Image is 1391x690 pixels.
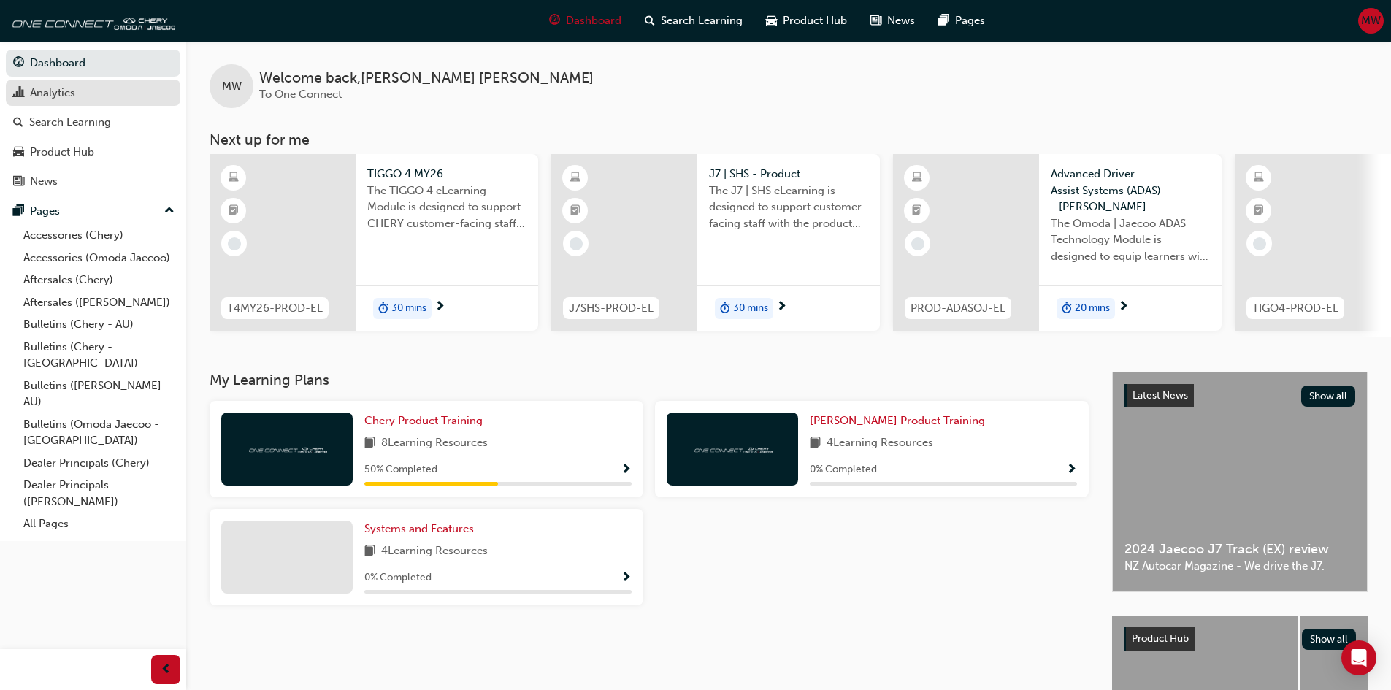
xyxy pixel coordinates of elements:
span: Pages [955,12,985,29]
span: prev-icon [161,661,172,679]
a: All Pages [18,513,180,535]
span: Search Learning [661,12,743,29]
a: car-iconProduct Hub [754,6,859,36]
a: Latest NewsShow all2024 Jaecoo J7 Track (EX) reviewNZ Autocar Magazine - We drive the J7. [1112,372,1368,592]
a: Dashboard [6,50,180,77]
span: 30 mins [733,300,768,317]
h3: Next up for me [186,131,1391,148]
span: J7 | SHS - Product [709,166,868,183]
span: T4MY26-PROD-EL [227,300,323,317]
span: search-icon [645,12,655,30]
span: 50 % Completed [364,461,437,478]
div: Open Intercom Messenger [1341,640,1376,675]
span: Product Hub [1132,632,1189,645]
span: car-icon [13,146,24,159]
span: MW [222,78,242,95]
a: pages-iconPages [927,6,997,36]
button: DashboardAnalyticsSearch LearningProduct HubNews [6,47,180,198]
a: Bulletins (Chery - [GEOGRAPHIC_DATA]) [18,336,180,375]
a: Chery Product Training [364,413,488,429]
span: 20 mins [1075,300,1110,317]
a: Aftersales (Chery) [18,269,180,291]
a: Analytics [6,80,180,107]
span: 8 Learning Resources [381,434,488,453]
span: To One Connect [259,88,342,101]
span: TIGGO 4 MY26 [367,166,526,183]
span: Systems and Features [364,522,474,535]
a: Accessories (Omoda Jaecoo) [18,247,180,269]
a: T4MY26-PROD-ELTIGGO 4 MY26The TIGGO 4 eLearning Module is designed to support CHERY customer-faci... [210,154,538,331]
span: learningResourceType_ELEARNING-icon [229,169,239,188]
span: learningRecordVerb_NONE-icon [911,237,924,250]
a: guage-iconDashboard [537,6,633,36]
span: learningResourceType_ELEARNING-icon [912,169,922,188]
button: Show Progress [621,461,632,479]
span: guage-icon [13,57,24,70]
span: next-icon [434,301,445,314]
span: book-icon [364,543,375,561]
img: oneconnect [247,442,327,456]
span: car-icon [766,12,777,30]
a: Latest NewsShow all [1124,384,1355,407]
span: TIGO4-PROD-EL [1252,300,1338,317]
button: Show all [1301,386,1356,407]
a: Dealer Principals ([PERSON_NAME]) [18,474,180,513]
a: Accessories (Chery) [18,224,180,247]
a: Aftersales ([PERSON_NAME]) [18,291,180,314]
span: booktick-icon [912,202,922,221]
span: pages-icon [938,12,949,30]
span: guage-icon [549,12,560,30]
div: Product Hub [30,144,94,161]
span: News [887,12,915,29]
span: duration-icon [1062,299,1072,318]
a: J7SHS-PROD-ELJ7 | SHS - ProductThe J7 | SHS eLearning is designed to support customer facing staf... [551,154,880,331]
span: pages-icon [13,205,24,218]
span: up-icon [164,202,175,221]
span: The J7 | SHS eLearning is designed to support customer facing staff with the product and sales in... [709,183,868,232]
button: Pages [6,198,180,225]
img: oneconnect [692,442,773,456]
span: Show Progress [1066,464,1077,477]
span: 2024 Jaecoo J7 Track (EX) review [1124,541,1355,558]
span: 0 % Completed [810,461,877,478]
span: news-icon [13,175,24,188]
span: duration-icon [378,299,388,318]
span: booktick-icon [570,202,580,221]
span: next-icon [1118,301,1129,314]
a: Dealer Principals (Chery) [18,452,180,475]
span: learningResourceType_ELEARNING-icon [1254,169,1264,188]
div: Analytics [30,85,75,101]
a: Bulletins (Omoda Jaecoo - [GEOGRAPHIC_DATA]) [18,413,180,452]
div: Search Learning [29,114,111,131]
span: Product Hub [783,12,847,29]
a: Bulletins ([PERSON_NAME] - AU) [18,375,180,413]
span: 4 Learning Resources [381,543,488,561]
span: [PERSON_NAME] Product Training [810,414,985,427]
a: news-iconNews [859,6,927,36]
a: Product Hub [6,139,180,166]
span: 4 Learning Resources [827,434,933,453]
span: chart-icon [13,87,24,100]
span: The Omoda | Jaecoo ADAS Technology Module is designed to equip learners with essential knowledge ... [1051,215,1210,265]
a: Systems and Features [364,521,480,537]
span: booktick-icon [1254,202,1264,221]
div: Pages [30,203,60,220]
button: Show all [1302,629,1357,650]
span: NZ Autocar Magazine - We drive the J7. [1124,558,1355,575]
span: Advanced Driver Assist Systems (ADAS) - [PERSON_NAME] [1051,166,1210,215]
span: Show Progress [621,572,632,585]
span: search-icon [13,116,23,129]
a: [PERSON_NAME] Product Training [810,413,991,429]
a: search-iconSearch Learning [633,6,754,36]
span: book-icon [364,434,375,453]
button: Show Progress [621,569,632,587]
span: Welcome back , [PERSON_NAME] [PERSON_NAME] [259,70,594,87]
span: next-icon [776,301,787,314]
span: duration-icon [720,299,730,318]
span: book-icon [810,434,821,453]
a: PROD-ADASOJ-ELAdvanced Driver Assist Systems (ADAS) - [PERSON_NAME]The Omoda | Jaecoo ADAS Techno... [893,154,1222,331]
span: 30 mins [391,300,426,317]
img: oneconnect [7,6,175,35]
